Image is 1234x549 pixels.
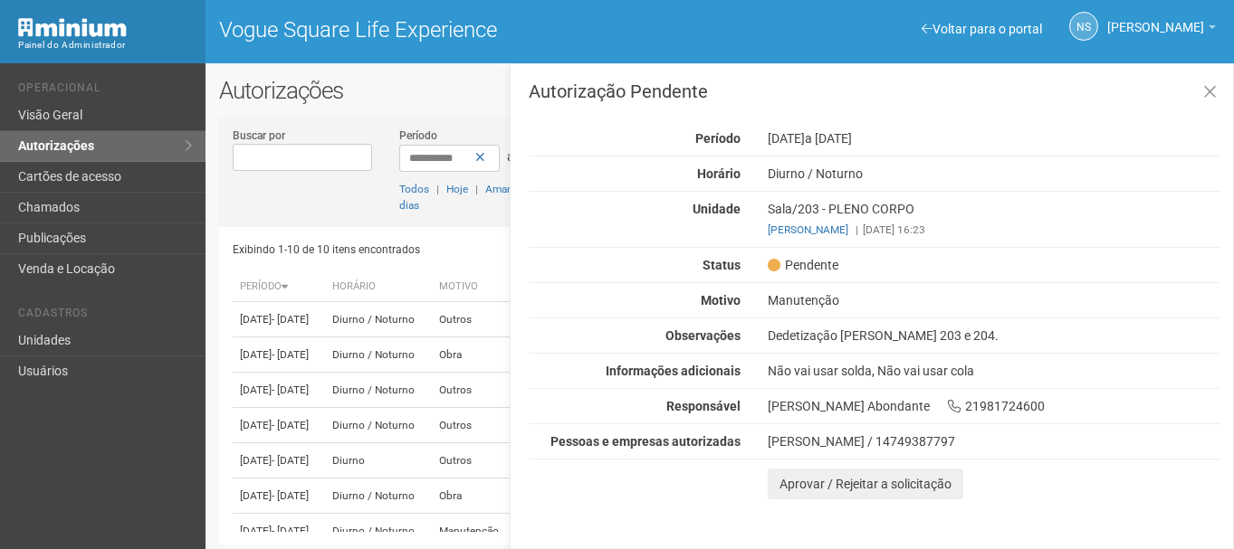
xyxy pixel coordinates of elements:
[1107,3,1204,34] span: Nicolle Silva
[272,525,309,537] span: - [DATE]
[325,373,432,408] td: Diurno / Noturno
[432,408,514,443] td: Outros
[233,373,325,408] td: [DATE]
[754,166,1233,182] div: Diurno / Noturno
[325,443,432,478] td: Diurno
[18,307,192,326] li: Cadastros
[233,478,325,514] td: [DATE]
[233,337,325,373] td: [DATE]
[233,302,325,337] td: [DATE]
[805,131,852,146] span: a [DATE]
[606,364,741,378] strong: Informações adicionais
[922,22,1042,36] a: Voltar para o portal
[18,37,192,53] div: Painel do Administrador
[325,272,432,302] th: Horário
[233,443,325,478] td: [DATE]
[233,272,325,302] th: Período
[219,18,706,42] h1: Vogue Square Life Experience
[754,201,1233,238] div: Sala/203 - PLENO CORPO
[754,292,1233,308] div: Manutenção
[550,434,741,449] strong: Pessoas e empresas autorizadas
[768,469,963,499] button: Aprovar / Rejeitar a solicitação
[432,443,514,478] td: Outros
[325,302,432,337] td: Diurno / Noturno
[768,433,1220,450] div: [PERSON_NAME] / 14749387797
[399,128,437,144] label: Período
[272,454,309,467] span: - [DATE]
[436,183,439,195] span: |
[272,383,309,396] span: - [DATE]
[1069,12,1098,41] a: NS
[754,130,1233,147] div: [DATE]
[695,131,741,146] strong: Período
[233,128,285,144] label: Buscar por
[272,313,309,326] span: - [DATE]
[754,327,1233,344] div: Dedetização [PERSON_NAME] 203 e 204.
[432,514,514,549] td: Manutenção
[446,183,468,195] a: Hoje
[233,514,325,549] td: [DATE]
[666,399,741,413] strong: Responsável
[768,257,838,273] span: Pendente
[485,183,525,195] a: Amanhã
[325,337,432,373] td: Diurno / Noturno
[325,408,432,443] td: Diurno / Noturno
[475,183,478,195] span: |
[325,514,432,549] td: Diurno / Noturno
[432,302,514,337] td: Outros
[665,328,741,343] strong: Observações
[432,373,514,408] td: Outros
[272,348,309,361] span: - [DATE]
[325,478,432,514] td: Diurno / Noturno
[856,223,858,236] span: |
[693,202,741,216] strong: Unidade
[18,81,192,100] li: Operacional
[529,82,1220,100] h3: Autorização Pendente
[768,222,1220,238] div: [DATE] 16:23
[432,337,514,373] td: Obra
[768,223,848,236] a: [PERSON_NAME]
[507,149,514,164] span: a
[272,419,309,431] span: - [DATE]
[233,236,720,263] div: Exibindo 1-10 de 10 itens encontrados
[272,489,309,502] span: - [DATE]
[399,183,429,195] a: Todos
[697,166,741,181] strong: Horário
[1107,23,1216,37] a: [PERSON_NAME]
[703,258,741,272] strong: Status
[432,478,514,514] td: Obra
[219,77,1220,104] h2: Autorizações
[701,293,741,308] strong: Motivo
[432,272,514,302] th: Motivo
[754,398,1233,414] div: [PERSON_NAME] Abondante 21981724600
[18,18,127,37] img: Minium
[233,408,325,443] td: [DATE]
[754,363,1233,379] div: Não vai usar solda, Não vai usar cola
